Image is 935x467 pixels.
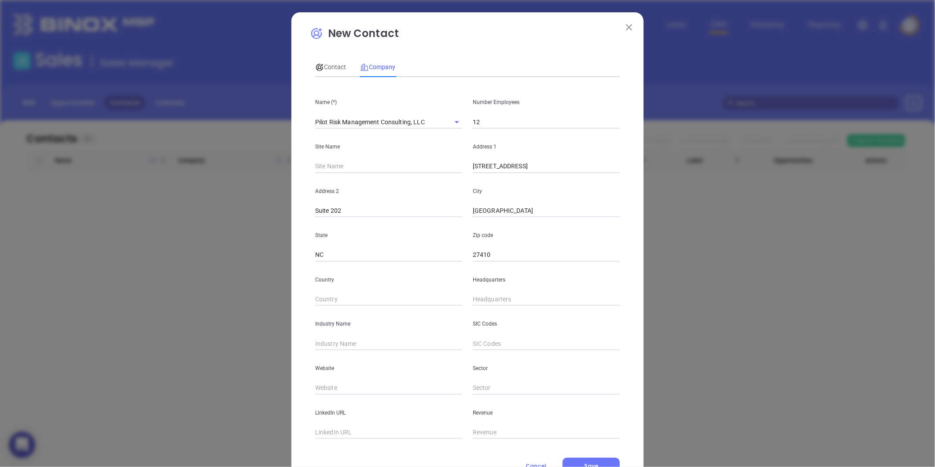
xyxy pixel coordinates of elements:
[473,230,620,240] p: Zip code
[315,382,462,395] input: Website
[315,319,462,329] p: Industry Name
[315,230,462,240] p: State
[473,204,620,218] input: City
[315,337,462,350] input: Industry Name
[473,275,620,285] p: Headquarters
[315,97,462,107] p: Name (*)
[473,248,620,262] input: Zip code
[315,408,462,418] p: LinkedIn URL
[473,97,620,107] p: Number Employees
[315,275,462,285] p: Country
[473,363,620,373] p: Sector
[626,24,632,30] img: close modal
[315,160,459,173] input: Site Name
[315,363,462,373] p: Website
[315,186,462,196] p: Address 2
[315,142,462,152] p: Site Name
[315,426,462,439] input: LinkedIn URL
[315,63,346,70] span: Contact
[473,408,620,418] p: Revenue
[451,116,463,128] button: Open
[473,319,620,329] p: SIC Codes
[473,382,620,395] input: Sector
[310,26,625,46] p: New Contact
[473,142,620,152] p: Address 1
[315,248,462,262] input: State
[360,63,395,70] span: Company
[473,337,620,350] input: SIC Codes
[473,426,620,439] input: Revenue
[473,186,620,196] p: City
[473,115,620,129] input: Number Employees
[473,293,620,306] input: Headquarters
[315,293,462,306] input: Country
